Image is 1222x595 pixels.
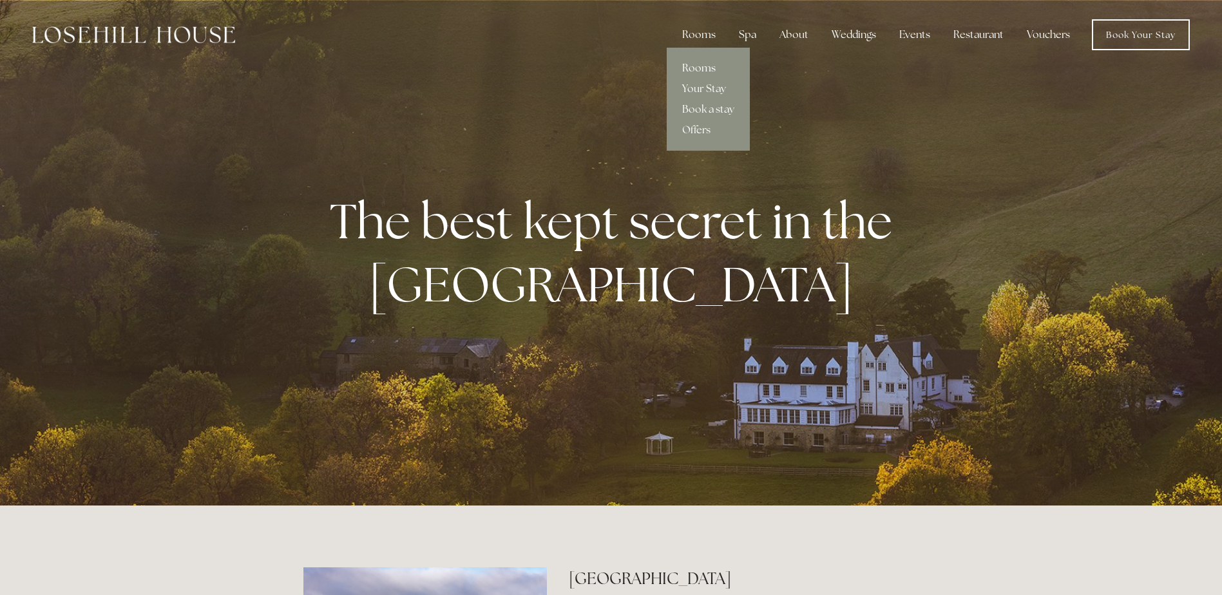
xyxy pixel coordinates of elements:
a: Offers [667,120,750,140]
a: Your Stay [667,79,750,99]
a: Book Your Stay [1092,19,1190,50]
div: Rooms [672,22,726,48]
div: Events [889,22,940,48]
div: Restaurant [943,22,1014,48]
a: Vouchers [1017,22,1080,48]
strong: The best kept secret in the [GEOGRAPHIC_DATA] [330,189,902,316]
img: Losehill House [32,26,235,43]
a: Book a stay [667,99,750,120]
h2: [GEOGRAPHIC_DATA] [569,567,919,590]
div: About [769,22,819,48]
div: Spa [729,22,767,48]
div: Weddings [821,22,886,48]
a: Rooms [667,58,750,79]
